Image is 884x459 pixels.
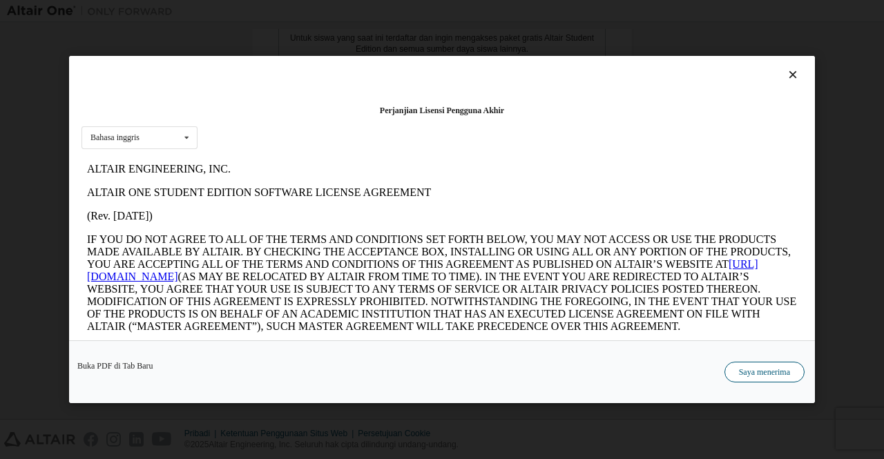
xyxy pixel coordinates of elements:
a: Buka PDF di Tab Baru [77,362,153,370]
p: IF YOU DO NOT AGREE TO ALL OF THE TERMS AND CONDITIONS SET FORTH BELOW, YOU MAY NOT ACCESS OR USE... [6,76,715,175]
font: Buka PDF di Tab Baru [77,361,153,371]
font: Perjanjian Lisensi Pengguna Akhir [380,106,504,115]
p: ALTAIR ENGINEERING, INC. [6,6,715,18]
p: This Altair One Student Edition Software License Agreement (“Agreement”) is between Altair Engine... [6,186,715,236]
font: Bahasa inggris [90,133,140,142]
button: Saya menerima [724,362,805,382]
a: [URL][DOMAIN_NAME] [6,101,677,125]
font: Saya menerima [739,367,790,377]
p: (Rev. [DATE]) [6,52,715,65]
p: ALTAIR ONE STUDENT EDITION SOFTWARE LICENSE AGREEMENT [6,29,715,41]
